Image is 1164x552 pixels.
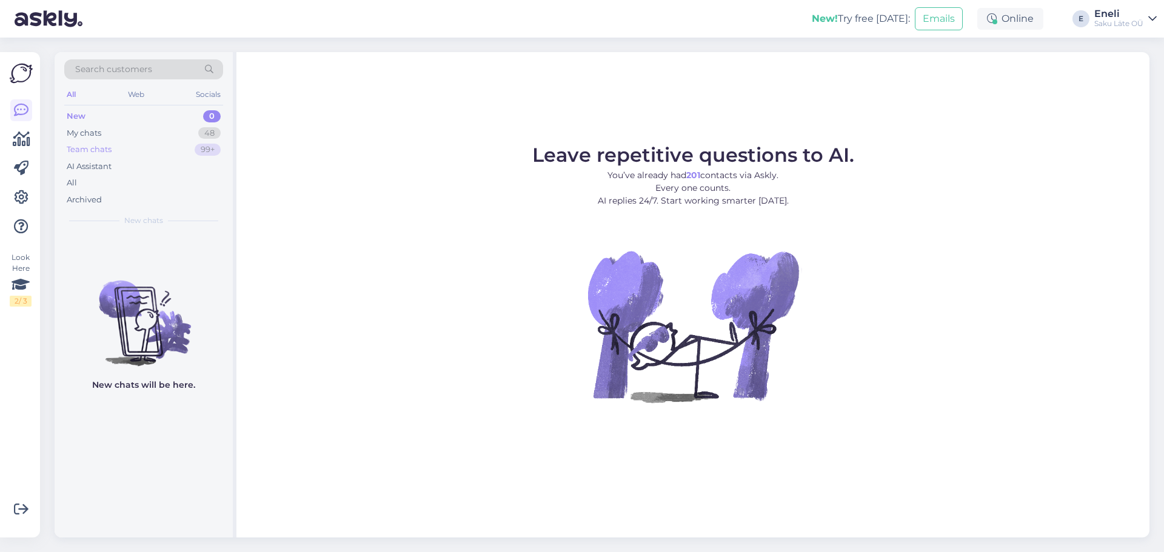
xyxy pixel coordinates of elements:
[584,217,802,435] img: No Chat active
[532,143,854,167] span: Leave repetitive questions to AI.
[67,144,112,156] div: Team chats
[977,8,1043,30] div: Online
[55,259,233,368] img: No chats
[10,62,33,85] img: Askly Logo
[67,161,112,173] div: AI Assistant
[532,169,854,207] p: You’ve already had contacts via Askly. Every one counts. AI replies 24/7. Start working smarter [...
[193,87,223,102] div: Socials
[1094,19,1143,28] div: Saku Läte OÜ
[203,110,221,122] div: 0
[686,170,700,181] b: 201
[1094,9,1143,19] div: Eneli
[67,110,85,122] div: New
[1094,9,1157,28] a: EneliSaku Läte OÜ
[195,144,221,156] div: 99+
[124,215,163,226] span: New chats
[1072,10,1089,27] div: E
[67,177,77,189] div: All
[812,13,838,24] b: New!
[92,379,195,391] p: New chats will be here.
[67,194,102,206] div: Archived
[64,87,78,102] div: All
[10,296,32,307] div: 2 / 3
[75,63,152,76] span: Search customers
[10,252,32,307] div: Look Here
[915,7,963,30] button: Emails
[67,127,101,139] div: My chats
[198,127,221,139] div: 48
[812,12,910,26] div: Try free [DATE]:
[125,87,147,102] div: Web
